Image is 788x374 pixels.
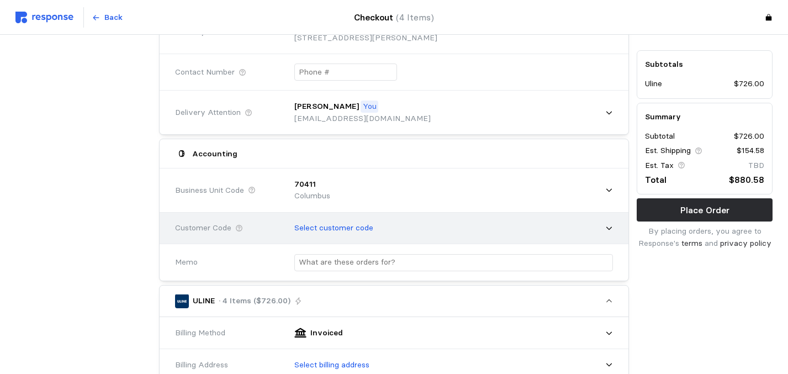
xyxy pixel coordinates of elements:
[680,203,729,217] p: Place Order
[175,327,225,339] span: Billing Method
[645,111,764,123] h5: Summary
[645,145,691,157] p: Est. Shipping
[681,238,702,248] a: terms
[15,12,73,23] img: svg%3e
[734,130,764,143] p: $726.00
[192,148,237,160] h5: Accounting
[175,185,244,197] span: Business Unit Code
[294,32,437,44] p: [STREET_ADDRESS][PERSON_NAME]
[720,238,771,248] a: privacy policy
[104,12,123,24] p: Back
[294,101,359,113] p: [PERSON_NAME]
[175,256,198,268] span: Memo
[637,225,773,249] p: By placing orders, you agree to Response's and
[645,78,662,91] p: Uline
[645,59,764,70] h5: Subtotals
[645,160,674,172] p: Est. Tax
[299,64,393,80] input: Phone #
[86,7,129,28] button: Back
[637,198,773,222] button: Place Order
[175,222,231,234] span: Customer Code
[160,286,629,317] button: ULINE· 4 Items ($726.00)
[363,101,377,113] p: You
[294,359,369,371] p: Select billing address
[219,295,290,307] p: · 4 Items ($726.00)
[645,130,675,143] p: Subtotal
[294,113,431,125] p: [EMAIL_ADDRESS][DOMAIN_NAME]
[299,255,609,271] input: What are these orders for?
[294,178,316,191] p: 70411
[748,160,764,172] p: TBD
[294,222,373,234] p: Select customer code
[175,66,235,78] span: Contact Number
[175,107,241,119] span: Delivery Attention
[310,327,343,339] p: Invoiced
[645,173,667,187] p: Total
[354,10,434,24] h4: Checkout
[734,78,764,91] p: $726.00
[737,145,764,157] p: $154.58
[396,12,434,23] span: (4 Items)
[729,173,764,187] p: $880.58
[175,359,228,371] span: Billing Address
[193,295,215,307] p: ULINE
[294,190,330,202] p: Columbus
